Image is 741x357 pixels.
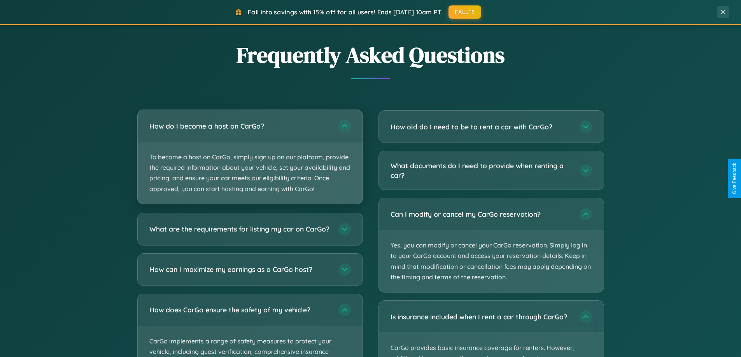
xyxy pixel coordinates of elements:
[391,161,572,180] h3: What documents do I need to provide when renting a car?
[379,230,604,292] p: Yes, you can modify or cancel your CarGo reservation. Simply log in to your CarGo account and acc...
[149,305,331,315] h3: How does CarGo ensure the safety of my vehicle?
[732,163,737,194] div: Give Feedback
[137,40,604,70] h2: Frequently Asked Questions
[138,142,363,204] p: To become a host on CarGo, simply sign up on our platform, provide the required information about...
[448,5,481,19] button: FALL15
[248,8,443,16] span: Fall into savings with 15% off for all users! Ends [DATE] 10am PT.
[149,265,331,274] h3: How can I maximize my earnings as a CarGo host?
[391,122,572,132] h3: How old do I need to be to rent a car with CarGo?
[391,312,572,322] h3: Is insurance included when I rent a car through CarGo?
[391,209,572,219] h3: Can I modify or cancel my CarGo reservation?
[149,224,331,234] h3: What are the requirements for listing my car on CarGo?
[149,121,331,131] h3: How do I become a host on CarGo?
